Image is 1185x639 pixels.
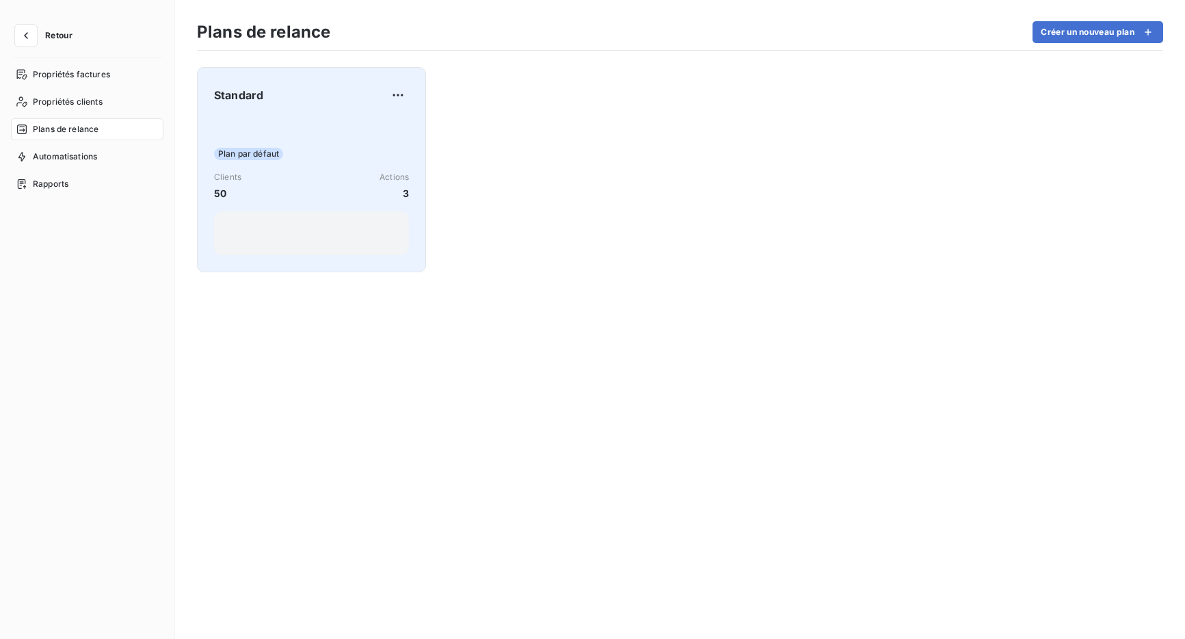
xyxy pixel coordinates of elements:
span: Actions [380,171,409,183]
h3: Plans de relance [197,20,330,44]
a: Rapports [11,173,163,195]
button: Retour [11,25,83,47]
span: 50 [214,186,241,200]
a: Plans de relance [11,118,163,140]
span: Automatisations [33,151,97,163]
span: Plans de relance [33,123,98,135]
a: Automatisations [11,146,163,168]
button: Créer un nouveau plan [1033,21,1163,43]
span: Plan par défaut [214,148,283,160]
span: Retour [45,31,72,40]
span: 3 [380,186,409,200]
span: Rapports [33,178,68,190]
span: Clients [214,171,241,183]
span: Propriétés factures [33,68,110,81]
iframe: Intercom live chat [1139,592,1171,625]
span: Standard [214,87,263,103]
span: Propriétés clients [33,96,103,108]
a: Propriétés factures [11,64,163,86]
a: Propriétés clients [11,91,163,113]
